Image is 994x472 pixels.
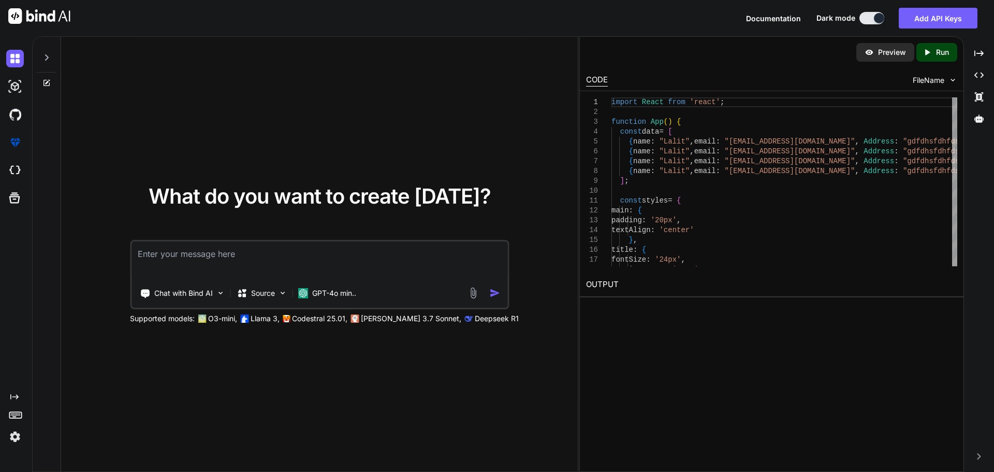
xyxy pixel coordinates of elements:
span: : [715,147,720,155]
img: claude [350,314,359,323]
span: React [641,98,663,106]
div: CODE [586,74,608,87]
div: 10 [586,186,598,196]
span: 'center' [659,226,694,234]
p: Run [936,47,949,58]
span: email [694,147,715,155]
span: , [690,137,694,146]
span: , [677,216,681,224]
span: name [633,147,651,155]
span: : [641,216,646,224]
span: '20px' [672,265,698,274]
span: main [611,206,629,214]
div: 8 [586,166,598,176]
span: } [628,236,633,244]
span: "gdfdhsfdhfds" [903,147,964,155]
span: "Lalit" [659,167,690,175]
span: Documentation [746,14,801,23]
span: : [894,157,898,165]
span: : [715,137,720,146]
span: email [694,157,715,165]
p: Deepseek R1 [475,313,519,324]
div: 13 [586,216,598,225]
p: Preview [878,47,906,58]
img: GPT-4 [198,314,206,323]
div: 7 [586,156,598,166]
p: Codestral 25.01, [292,313,347,324]
span: "gdfdhsfdhfds" [903,157,964,165]
span: "Lalit" [659,137,690,146]
img: chevron down [948,76,957,84]
span: = [659,127,663,136]
span: : [650,167,654,175]
span: textAlign [611,226,651,234]
p: Source [251,288,275,298]
img: darkAi-studio [6,78,24,95]
span: { [677,118,681,126]
span: ; [720,98,724,106]
span: : [646,255,650,264]
span: fontSize [611,255,646,264]
span: "gdfdhsfdhfds" [903,137,964,146]
span: : [650,226,654,234]
span: : [894,147,898,155]
div: 4 [586,127,598,137]
span: Address [864,147,894,155]
span: ] [620,177,624,185]
span: "[EMAIL_ADDRESS][DOMAIN_NAME]" [724,157,855,165]
p: O3-mini, [208,313,237,324]
span: What do you want to create [DATE]? [149,183,491,209]
span: from [668,98,685,106]
span: Dark mode [816,13,855,23]
span: padding [611,216,642,224]
span: email [694,137,715,146]
span: "Lalit" [659,157,690,165]
span: '20px' [650,216,676,224]
span: '24px' [655,255,681,264]
span: "[EMAIL_ADDRESS][DOMAIN_NAME]" [724,167,855,175]
span: App [650,118,663,126]
div: 17 [586,255,598,265]
div: 9 [586,176,598,186]
span: , [690,157,694,165]
span: data [641,127,659,136]
img: Llama2 [240,314,248,323]
span: name [633,137,651,146]
img: githubDark [6,106,24,123]
img: attachment [467,287,479,299]
img: claude [464,314,473,323]
div: 2 [586,107,598,117]
span: { [677,196,681,205]
span: , [855,147,859,155]
span: , [855,157,859,165]
span: function [611,118,646,126]
div: 3 [586,117,598,127]
img: preview [865,48,874,57]
span: ) [668,118,672,126]
span: title [611,246,633,254]
p: Supported models: [130,313,195,324]
span: { [628,167,633,175]
span: , [681,255,685,264]
span: : [894,167,898,175]
span: styles [641,196,667,205]
span: "gdfdhsfdhfds" [903,167,964,175]
span: name [633,167,651,175]
div: 6 [586,147,598,156]
div: 12 [586,206,598,216]
span: , [633,236,637,244]
span: ; [624,177,628,185]
img: Mistral-AI [283,315,290,322]
span: : [894,137,898,146]
span: { [641,246,646,254]
span: , [855,137,859,146]
span: { [637,206,641,214]
img: settings [6,428,24,446]
span: : [650,147,654,155]
span: FileName [913,75,944,85]
img: Pick Tools [216,289,225,297]
div: 15 [586,235,598,245]
span: "[EMAIL_ADDRESS][DOMAIN_NAME]" [724,147,855,155]
p: [PERSON_NAME] 3.7 Sonnet, [361,313,461,324]
span: Address [864,157,894,165]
